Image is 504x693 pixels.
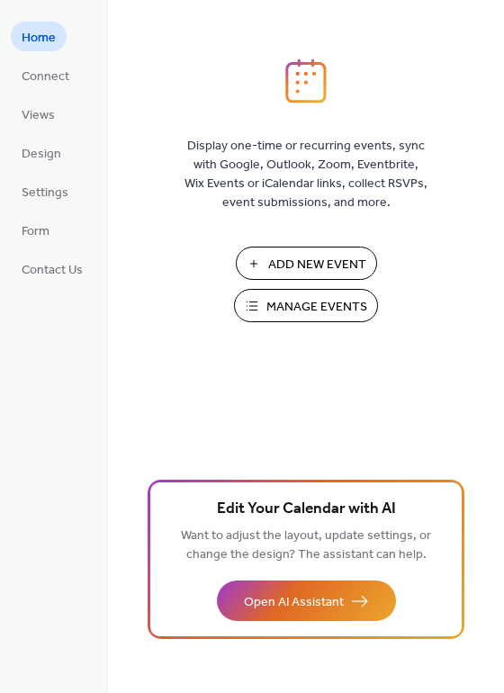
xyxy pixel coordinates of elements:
a: Views [11,99,66,129]
button: Manage Events [234,289,378,322]
span: Want to adjust the layout, update settings, or change the design? The assistant can help. [181,524,431,567]
span: Manage Events [266,298,367,317]
a: Contact Us [11,254,94,283]
a: Settings [11,176,79,206]
a: Design [11,138,72,167]
img: logo_icon.svg [285,58,327,103]
span: Settings [22,184,68,202]
span: Edit Your Calendar with AI [217,497,396,522]
button: Add New Event [236,247,377,280]
span: Connect [22,67,69,86]
span: Contact Us [22,261,83,280]
span: Views [22,106,55,125]
a: Connect [11,60,80,90]
span: Add New Event [268,256,366,274]
span: Form [22,222,49,241]
a: Form [11,215,60,245]
span: Design [22,145,61,164]
button: Open AI Assistant [217,580,396,621]
a: Home [11,22,67,51]
span: Display one-time or recurring events, sync with Google, Outlook, Zoom, Eventbrite, Wix Events or ... [184,137,427,212]
span: Home [22,29,56,48]
span: Open AI Assistant [244,593,344,612]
